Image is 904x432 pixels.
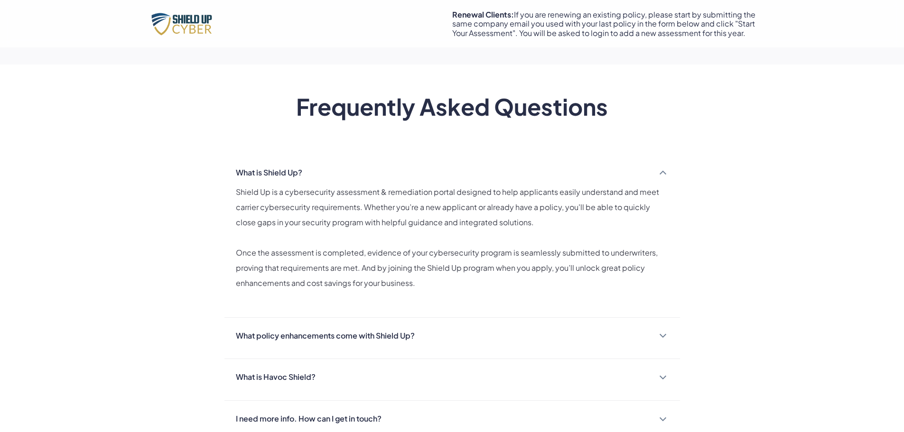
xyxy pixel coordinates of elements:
img: Down FAQ Arrow [659,375,667,380]
img: Down FAQ Arrow [659,333,667,338]
div: I need more info. How can I get in touch? [236,412,382,426]
img: Down FAQ Arrow [659,170,667,175]
p: ‍ [236,291,669,306]
strong: Renewal Clients: [452,9,514,19]
p: ‍ [236,230,669,245]
div: What policy enhancements come with Shield Up? [236,329,415,343]
div: If you are renewing an existing policy, please start by submitting the same company email you use... [452,10,756,37]
img: Down FAQ Arrow [659,417,667,422]
p: Shield Up is a cybersecurity assessment & remediation portal designed to help applicants easily u... [236,184,669,230]
img: Shield Up Cyber Logo [149,10,220,37]
h2: Frequently Asked Questions [296,93,608,120]
p: Once the assessment is completed, evidence of your cybersecurity program is seamlessly submitted ... [236,245,669,291]
div: What is Havoc Shield? [236,370,316,384]
div: What is Shield Up? [236,166,302,180]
